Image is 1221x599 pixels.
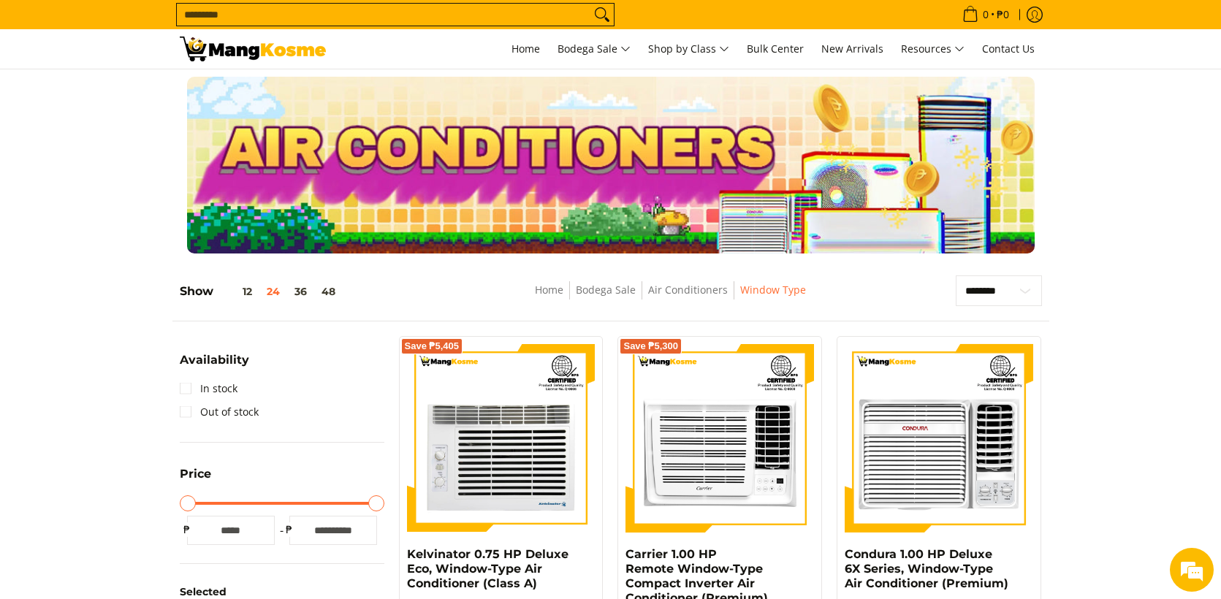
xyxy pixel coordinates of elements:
[739,29,811,69] a: Bulk Center
[180,284,343,299] h5: Show
[814,29,891,69] a: New Arrivals
[845,344,1033,533] img: Condura 1.00 HP Deluxe 6X Series, Window-Type Air Conditioner (Premium)
[259,286,287,297] button: 24
[180,377,237,400] a: In stock
[975,29,1042,69] a: Contact Us
[648,40,729,58] span: Shop by Class
[648,283,728,297] a: Air Conditioners
[511,42,540,56] span: Home
[625,344,814,533] img: Carrier 1.00 HP Remote Window-Type Compact Inverter Air Conditioner (Premium)
[981,9,991,20] span: 0
[982,42,1035,56] span: Contact Us
[740,281,806,299] span: Window Type
[845,547,1008,590] a: Condura 1.00 HP Deluxe 6X Series, Window-Type Air Conditioner (Premium)
[180,468,211,491] summary: Open
[558,40,631,58] span: Bodega Sale
[180,468,211,480] span: Price
[576,283,636,297] a: Bodega Sale
[213,286,259,297] button: 12
[407,344,596,533] img: Kelvinator 0.75 HP Deluxe Eco, Window-Type Air Conditioner (Class A)
[958,7,1013,23] span: •
[435,281,906,314] nav: Breadcrumbs
[747,42,804,56] span: Bulk Center
[894,29,972,69] a: Resources
[180,522,194,537] span: ₱
[641,29,737,69] a: Shop by Class
[287,286,314,297] button: 36
[180,586,384,599] h6: Selected
[590,4,614,26] button: Search
[407,547,568,590] a: Kelvinator 0.75 HP Deluxe Eco, Window-Type Air Conditioner (Class A)
[550,29,638,69] a: Bodega Sale
[282,522,297,537] span: ₱
[623,342,678,351] span: Save ₱5,300
[180,354,249,377] summary: Open
[535,283,563,297] a: Home
[821,42,883,56] span: New Arrivals
[180,37,326,61] img: Bodega Sale Aircon l Mang Kosme: Home Appliances Warehouse Sale Window Type
[901,40,965,58] span: Resources
[314,286,343,297] button: 48
[180,354,249,366] span: Availability
[504,29,547,69] a: Home
[341,29,1042,69] nav: Main Menu
[994,9,1011,20] span: ₱0
[405,342,460,351] span: Save ₱5,405
[180,400,259,424] a: Out of stock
